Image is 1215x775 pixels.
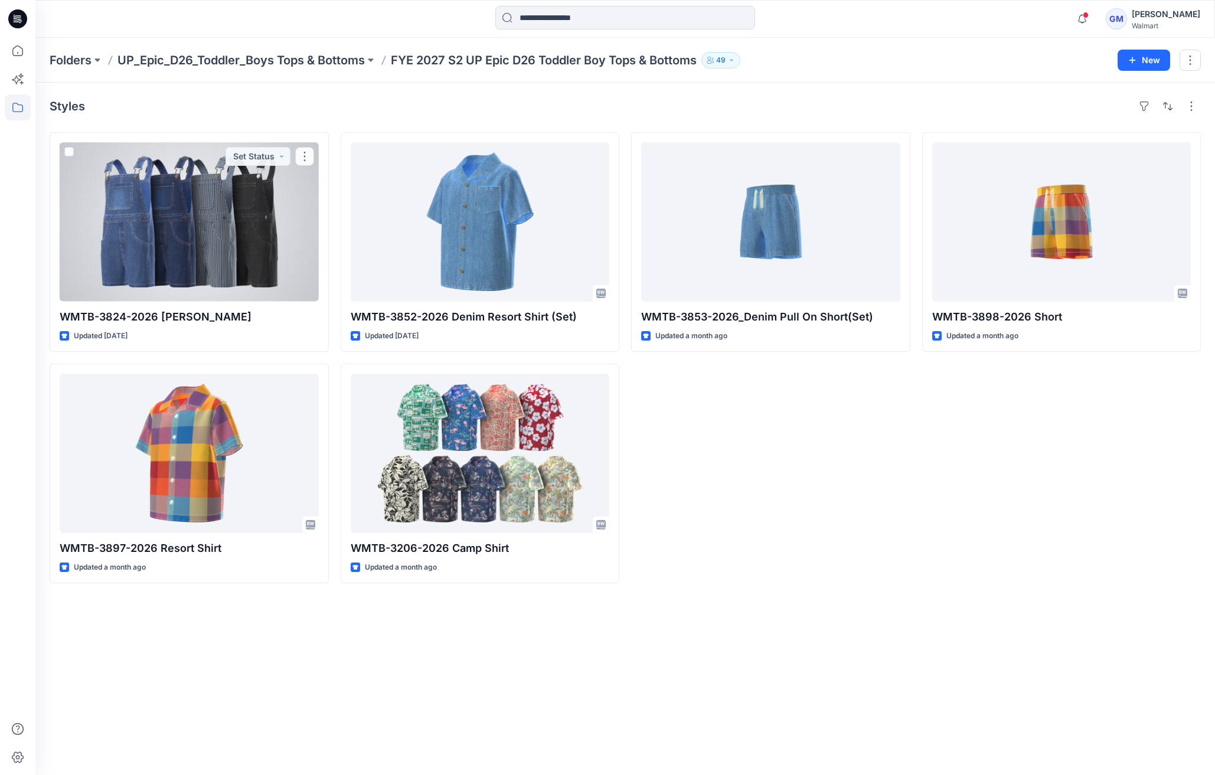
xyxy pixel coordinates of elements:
p: Updated a month ago [655,330,727,342]
div: GM [1106,8,1127,30]
a: Folders [50,52,92,68]
a: UP_Epic_D26_Toddler_Boys Tops & Bottoms [117,52,365,68]
a: WMTB-3853-2026_Denim Pull On Short(Set) [641,142,900,302]
p: Updated [DATE] [365,330,419,342]
button: New [1118,50,1170,71]
a: WMTB-3824-2026 Shortall [60,142,319,302]
p: WMTB-3206-2026 Camp Shirt [351,540,610,557]
a: WMTB-3206-2026 Camp Shirt [351,374,610,533]
p: WMTB-3898-2026 Short [932,309,1191,325]
div: Walmart [1132,21,1200,30]
div: [PERSON_NAME] [1132,7,1200,21]
p: 49 [716,54,726,67]
p: WMTB-3897-2026 Resort Shirt [60,540,319,557]
p: FYE 2027 S2 UP Epic D26 Toddler Boy Tops & Bottoms [391,52,697,68]
p: Updated a month ago [74,561,146,574]
p: Updated [DATE] [74,330,128,342]
button: 49 [701,52,740,68]
p: Updated a month ago [946,330,1018,342]
a: WMTB-3852-2026 Denim Resort Shirt (Set) [351,142,610,302]
p: WMTB-3853-2026_Denim Pull On Short(Set) [641,309,900,325]
a: WMTB-3898-2026 Short [932,142,1191,302]
p: WMTB-3824-2026 [PERSON_NAME] [60,309,319,325]
p: Updated a month ago [365,561,437,574]
p: WMTB-3852-2026 Denim Resort Shirt (Set) [351,309,610,325]
h4: Styles [50,99,85,113]
a: WMTB-3897-2026 Resort Shirt [60,374,319,533]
